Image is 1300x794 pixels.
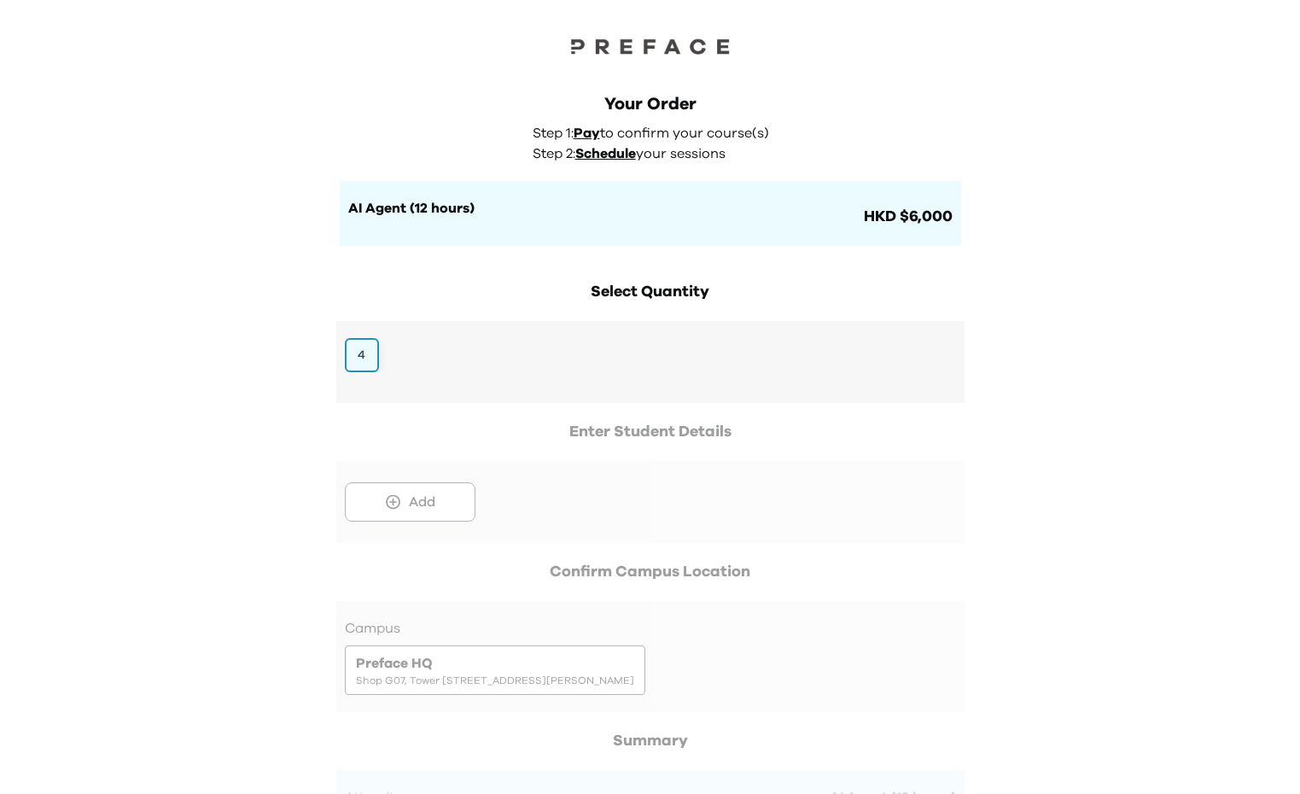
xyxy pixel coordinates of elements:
span: Shop G07, Tower [STREET_ADDRESS][PERSON_NAME] [356,674,634,687]
h1: AI Agent (12 hours) [348,198,860,219]
span: Preface HQ [356,653,433,674]
h2: Confirm Campus Location [336,560,965,584]
h2: Select Quantity [336,280,965,304]
h3: Campus [345,618,956,639]
img: Preface Logo [565,34,736,58]
span: HKD $6,000 [860,205,953,229]
p: Step 1: to confirm your course(s) [533,123,778,143]
span: Pay [574,126,600,140]
div: Your Order [340,92,961,116]
span: Schedule [575,147,636,161]
p: Step 2: your sessions [533,143,778,164]
button: 4 [345,338,379,372]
